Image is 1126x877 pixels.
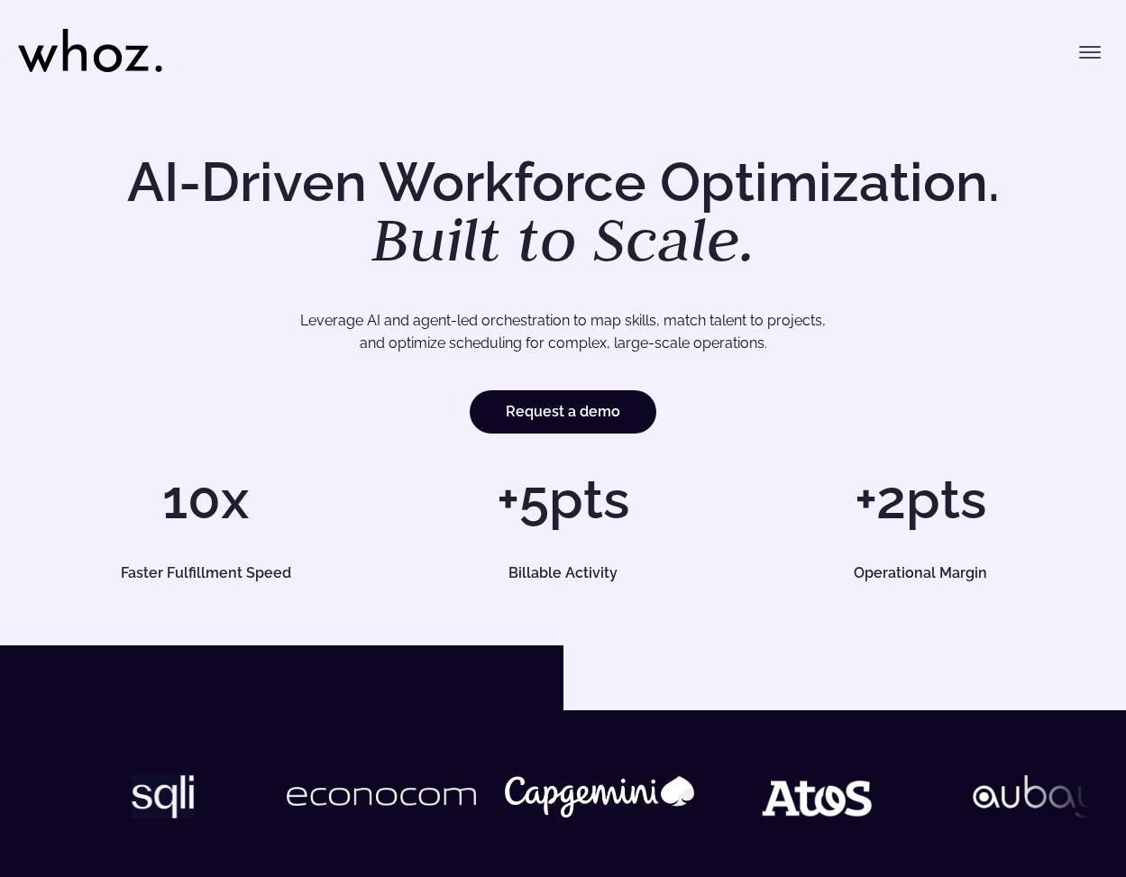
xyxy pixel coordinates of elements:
h1: +5pts [393,472,732,526]
h1: 10x [36,472,375,526]
h5: Faster Fulfillment Speed [53,566,359,580]
h5: Billable Activity [410,566,716,580]
h1: AI-Driven Workforce Optimization. [102,155,1025,270]
a: Request a demo [470,390,656,434]
button: Toggle menu [1072,34,1108,70]
em: Built to Scale. [371,199,755,279]
h1: +2pts [751,472,1090,526]
h5: Operational Margin [767,566,1073,580]
p: Leverage AI and agent-led orchestration to map skills, match talent to projects, and optimize sch... [88,309,1037,355]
